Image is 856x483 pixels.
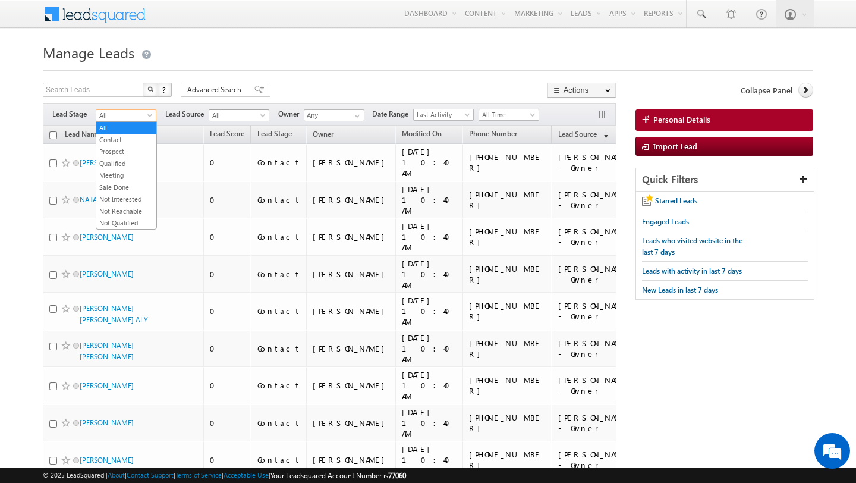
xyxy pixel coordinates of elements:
[209,110,266,121] span: All
[469,449,546,471] div: [PHONE_NUMBER]
[257,380,301,391] div: Contact
[96,134,156,145] a: Contact
[96,158,156,169] a: Qualified
[313,306,391,316] div: [PERSON_NAME]
[599,130,608,140] span: (sorted descending)
[43,470,406,481] span: © 2025 LeadSquared | | | | |
[257,129,292,138] span: Lead Stage
[80,195,148,204] a: NATALIIA TABACHNA
[413,109,474,121] a: Last Activity
[210,231,246,242] div: 0
[127,471,174,479] a: Contact Support
[257,418,301,428] div: Contact
[558,152,670,173] div: [PERSON_NAME].xlsx - Owner
[558,264,670,285] div: [PERSON_NAME].xlsx - Owner
[62,62,200,78] div: Chat with us now
[479,109,536,120] span: All Time
[402,184,457,216] div: [DATE] 10:40 AM
[175,471,222,479] a: Terms of Service
[313,195,391,205] div: [PERSON_NAME]
[402,258,457,290] div: [DATE] 10:40 AM
[402,295,457,327] div: [DATE] 10:40 AM
[402,221,457,253] div: [DATE] 10:40 AM
[642,217,689,226] span: Engaged Leads
[257,157,301,168] div: Contact
[80,304,148,324] a: [PERSON_NAME] [PERSON_NAME] ALY
[558,338,670,359] div: [PERSON_NAME].xlsx - Owner
[313,418,391,428] div: [PERSON_NAME]
[402,369,457,402] div: [DATE] 10:40 AM
[96,146,156,157] a: Prospect
[558,130,597,139] span: Lead Source
[558,226,670,247] div: [PERSON_NAME].xlsx - Owner
[204,127,250,143] a: Lead Score
[49,131,57,139] input: Check all records
[80,158,134,167] a: [PERSON_NAME]
[313,130,333,139] span: Owner
[313,157,391,168] div: [PERSON_NAME]
[469,300,546,322] div: [PHONE_NUMBER]
[80,269,134,278] a: [PERSON_NAME]
[635,109,813,131] a: Personal Details
[558,375,670,396] div: [PERSON_NAME].xlsx - Owner
[469,189,546,211] div: [PHONE_NUMBER]
[642,266,742,275] span: Leads with activity in last 7 days
[147,86,153,92] img: Search
[469,264,546,285] div: [PHONE_NUMBER]
[15,110,217,356] textarea: Type your message and hit 'Enter'
[158,83,172,97] button: ?
[96,170,156,181] a: Meeting
[210,157,246,168] div: 0
[80,341,134,361] a: [PERSON_NAME] [PERSON_NAME]
[414,109,470,120] span: Last Activity
[224,471,269,479] a: Acceptable Use
[396,127,448,143] a: Modified On
[52,109,96,120] span: Lead Stage
[469,338,546,359] div: [PHONE_NUMBER]
[210,343,246,354] div: 0
[463,127,523,143] a: Phone Number
[210,269,246,280] div: 0
[402,444,457,476] div: [DATE] 10:40 AM
[257,231,301,242] div: Contact
[96,182,156,193] a: Sale Done
[96,109,156,121] a: All
[558,412,670,434] div: [PERSON_NAME].xlsx - Owner
[372,109,413,120] span: Date Range
[469,152,546,173] div: [PHONE_NUMBER]
[469,375,546,396] div: [PHONE_NUMBER]
[80,381,134,390] a: [PERSON_NAME]
[469,412,546,434] div: [PHONE_NUMBER]
[43,43,134,62] span: Manage Leads
[278,109,304,120] span: Owner
[558,449,670,471] div: [PERSON_NAME].xlsx - Owner
[313,269,391,280] div: [PERSON_NAME]
[165,109,209,120] span: Lead Source
[313,380,391,391] div: [PERSON_NAME]
[348,110,363,122] a: Show All Items
[313,343,391,354] div: [PERSON_NAME]
[257,343,301,354] div: Contact
[636,168,814,192] div: Quick Filters
[642,236,742,256] span: Leads who visited website in the last 7 days
[741,85,792,96] span: Collapse Panel
[304,109,364,121] input: Type to Search
[210,129,244,138] span: Lead Score
[313,231,391,242] div: [PERSON_NAME]
[402,333,457,365] div: [DATE] 10:40 AM
[96,110,153,121] span: All
[653,114,710,125] span: Personal Details
[80,418,134,427] a: [PERSON_NAME]
[313,454,391,465] div: [PERSON_NAME]
[210,454,246,465] div: 0
[209,109,269,121] a: All
[257,454,301,465] div: Contact
[469,226,546,247] div: [PHONE_NUMBER]
[251,127,298,143] a: Lead Stage
[270,471,406,480] span: Your Leadsquared Account Number is
[59,128,106,143] a: Lead Name
[195,6,224,34] div: Minimize live chat window
[257,195,301,205] div: Contact
[653,141,697,151] span: Import Lead
[162,84,168,95] span: ?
